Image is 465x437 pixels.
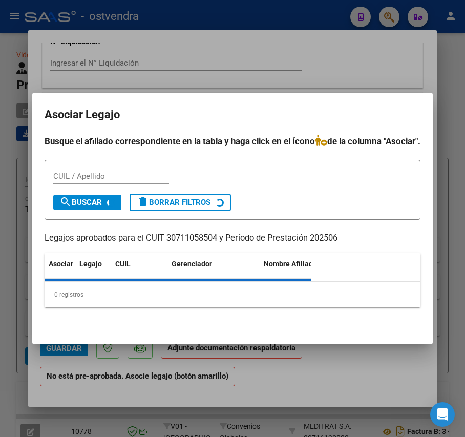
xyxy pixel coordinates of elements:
span: Nombre Afiliado [264,260,317,268]
span: Legajo [79,260,102,268]
mat-icon: delete [137,196,149,208]
p: Legajos aprobados para el CUIT 30711058504 y Período de Prestación 202506 [45,232,420,245]
datatable-header-cell: Gerenciador [167,253,260,287]
button: Borrar Filtros [130,194,231,211]
span: Borrar Filtros [137,198,210,207]
div: 0 registros [45,282,420,307]
div: Open Intercom Messenger [430,402,455,427]
mat-icon: search [59,196,72,208]
span: Gerenciador [172,260,212,268]
datatable-header-cell: Nombre Afiliado [260,253,336,287]
button: Buscar [53,195,121,210]
span: CUIL [115,260,131,268]
h4: Busque el afiliado correspondiente en la tabla y haga click en el ícono de la columna "Asociar". [45,135,420,148]
h2: Asociar Legajo [45,105,420,124]
span: Buscar [59,198,102,207]
span: Asociar [49,260,73,268]
datatable-header-cell: Asociar [45,253,75,287]
datatable-header-cell: CUIL [111,253,167,287]
datatable-header-cell: Legajo [75,253,111,287]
